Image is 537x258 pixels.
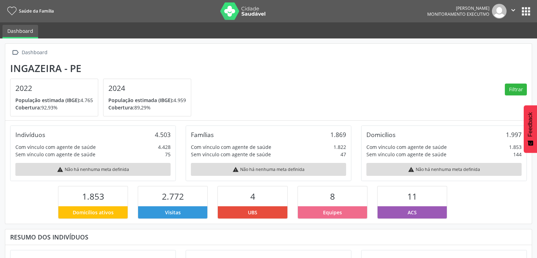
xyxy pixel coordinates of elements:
[341,151,346,158] div: 47
[191,151,271,158] div: Sem vínculo com agente de saúde
[108,97,173,103] span: População estimada (IBGE):
[366,151,446,158] div: Sem vínculo com agente de saúde
[366,163,522,176] div: Não há nenhuma meta definida
[15,96,93,104] p: 4.765
[162,191,184,202] span: 2.772
[15,104,41,111] span: Cobertura:
[15,131,45,138] div: Indivíduos
[57,166,63,173] i: warning
[408,209,417,216] span: ACS
[427,11,489,17] span: Monitoramento Executivo
[10,48,20,58] i: 
[366,131,395,138] div: Domicílios
[10,63,196,74] div: Ingazeira - PE
[330,131,346,138] div: 1.869
[10,233,527,241] div: Resumo dos indivíduos
[323,209,342,216] span: Equipes
[15,143,96,151] div: Com vínculo com agente de saúde
[108,104,186,111] p: 89,29%
[158,143,171,151] div: 4.428
[108,104,134,111] span: Cobertura:
[15,84,93,93] h4: 2022
[15,104,93,111] p: 92,93%
[408,166,414,173] i: warning
[155,131,171,138] div: 4.503
[10,48,49,58] a:  Dashboard
[19,8,54,14] span: Saúde da Família
[505,84,527,95] button: Filtrar
[73,209,114,216] span: Domicílios ativos
[509,6,517,14] i: 
[509,143,522,151] div: 1.853
[330,191,335,202] span: 8
[82,191,104,202] span: 1.853
[366,143,447,151] div: Com vínculo com agente de saúde
[506,131,522,138] div: 1.997
[2,25,38,38] a: Dashboard
[165,151,171,158] div: 75
[15,97,80,103] span: População estimada (IBGE):
[407,191,417,202] span: 11
[232,166,239,173] i: warning
[427,5,489,11] div: [PERSON_NAME]
[108,84,186,93] h4: 2024
[15,163,171,176] div: Não há nenhuma meta definida
[20,48,49,58] div: Dashboard
[527,112,534,137] span: Feedback
[492,4,507,19] img: img
[507,4,520,19] button: 
[5,5,54,17] a: Saúde da Família
[250,191,255,202] span: 4
[165,209,181,216] span: Visitas
[520,5,532,17] button: apps
[513,151,522,158] div: 144
[248,209,257,216] span: UBS
[191,163,346,176] div: Não há nenhuma meta definida
[15,151,95,158] div: Sem vínculo com agente de saúde
[191,131,214,138] div: Famílias
[334,143,346,151] div: 1.822
[524,105,537,153] button: Feedback - Mostrar pesquisa
[191,143,271,151] div: Com vínculo com agente de saúde
[108,96,186,104] p: 4.959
